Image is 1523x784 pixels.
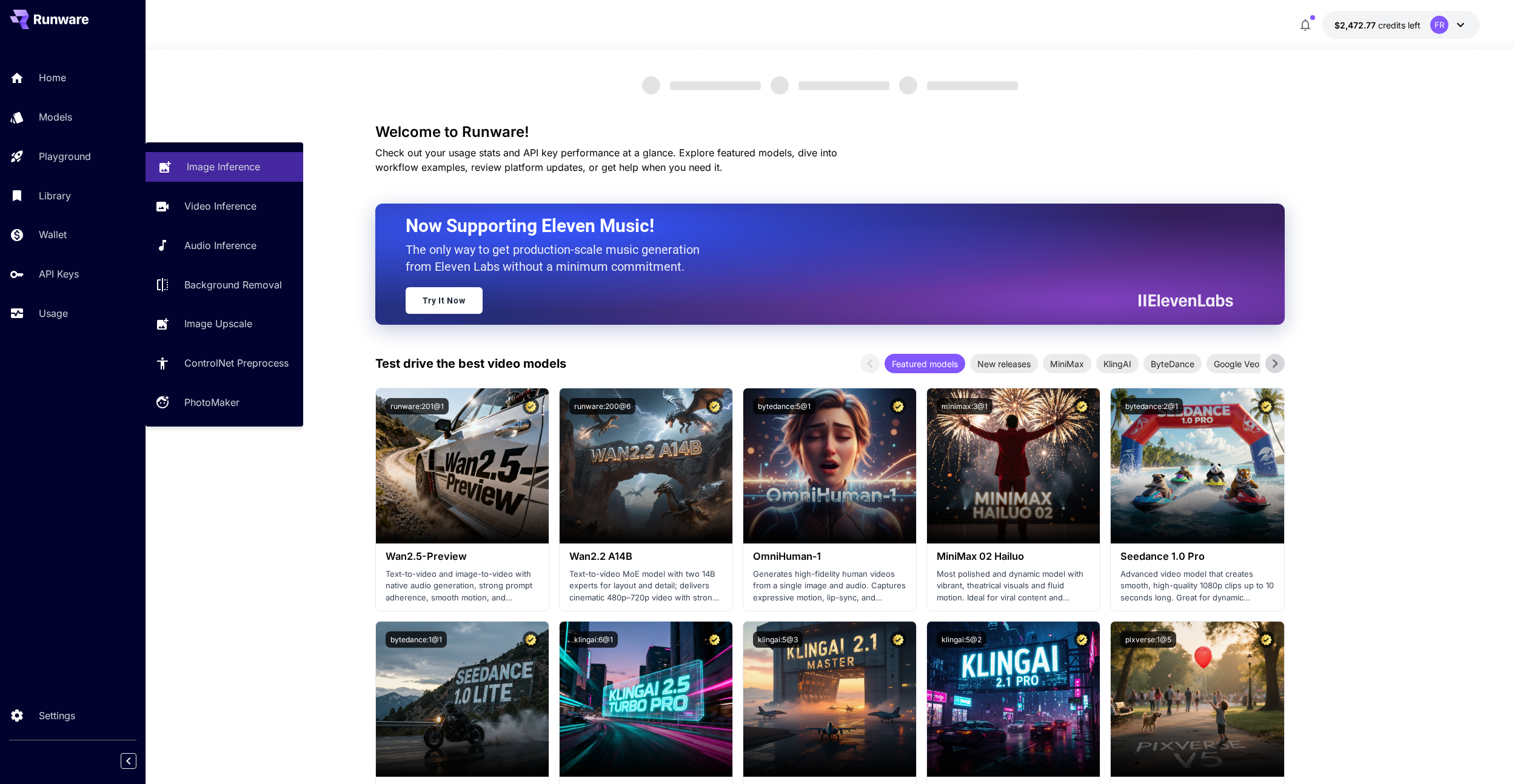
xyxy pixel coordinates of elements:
p: Generates high-fidelity human videos from a single image and audio. Captures expressive motion, l... [753,568,906,604]
div: FR [1430,16,1448,34]
img: alt [743,388,916,543]
button: Certified Model – Vetted for best performance and includes a commercial license. [890,398,906,414]
img: alt [1111,388,1284,543]
button: bytedance:5@1 [753,398,815,414]
button: bytedance:2@1 [1120,398,1183,414]
p: Text-to-video MoE model with two 14B experts for layout and detail; delivers cinematic 480p–720p ... [569,568,723,604]
p: Models [39,110,72,124]
h3: Welcome to Runware! [375,124,1285,141]
button: klingai:6@1 [569,631,618,648]
button: Certified Model – Vetted for best performance and includes a commercial license. [523,631,539,648]
h3: MiniMax 02 Hailuo [937,551,1090,562]
button: Certified Model – Vetted for best performance and includes a commercial license. [706,631,723,648]
a: ControlNet Preprocess [146,348,303,378]
img: alt [743,622,916,777]
p: Library [39,188,71,203]
span: New releases [970,357,1038,370]
button: Certified Model – Vetted for best performance and includes a commercial license. [523,398,539,414]
span: MiniMax [1043,357,1091,370]
button: runware:201@1 [386,398,449,414]
p: Text-to-video and image-to-video with native audio generation, strong prompt adherence, smooth mo... [386,568,539,604]
button: Certified Model – Vetted for best performance and includes a commercial license. [1074,398,1090,414]
p: Most polished and dynamic model with vibrant, theatrical visuals and fluid motion. Ideal for vira... [937,568,1090,604]
span: credits left [1378,20,1421,30]
button: minimax:3@1 [937,398,992,414]
p: Wallet [39,227,67,242]
a: Image Upscale [146,309,303,339]
p: Video Inference [184,199,256,213]
h3: Wan2.5-Preview [386,551,539,562]
span: Check out your usage stats and API key performance at a glance. Explore featured models, dive int... [375,147,837,173]
button: Certified Model – Vetted for best performance and includes a commercial license. [890,631,906,648]
p: PhotoMaker [184,395,239,410]
button: bytedance:1@1 [386,631,447,648]
button: Certified Model – Vetted for best performance and includes a commercial license. [1258,398,1274,414]
span: ByteDance [1143,357,1202,370]
img: alt [1111,622,1284,777]
img: alt [376,388,549,543]
span: Featured models [885,357,965,370]
a: Background Removal [146,270,303,299]
img: alt [927,388,1100,543]
button: Certified Model – Vetted for best performance and includes a commercial license. [706,398,723,414]
p: Playground [39,149,91,164]
a: Video Inference [146,191,303,221]
span: $2,472.77 [1334,20,1378,30]
span: KlingAI [1096,357,1139,370]
a: Audio Inference [146,231,303,261]
button: klingai:5@2 [937,631,986,648]
h3: Seedance 1.0 Pro [1120,551,1274,562]
img: alt [560,622,732,777]
p: Advanced video model that creates smooth, high-quality 1080p clips up to 10 seconds long. Great f... [1120,568,1274,604]
span: Google Veo [1207,357,1267,370]
div: Collapse sidebar [130,750,146,772]
p: Test drive the best video models [375,354,566,373]
h3: Wan2.2 A14B [569,551,723,562]
p: The only way to get production-scale music generation from Eleven Labs without a minimum commitment. [406,241,709,275]
p: ControlNet Preprocess [184,356,289,370]
p: Usage [39,306,68,321]
p: Home [39,70,66,85]
button: pixverse:1@5 [1120,631,1176,648]
img: alt [376,622,549,777]
img: alt [560,388,732,543]
button: $2,472.76912 [1322,11,1480,39]
a: Try It Now [406,287,483,314]
button: Certified Model – Vetted for best performance and includes a commercial license. [1074,631,1090,648]
a: Image Inference [146,152,303,182]
a: PhotoMaker [146,388,303,417]
p: Audio Inference [184,238,256,253]
p: API Keys [39,267,79,281]
p: Settings [39,708,75,723]
div: $2,472.76912 [1334,19,1421,32]
img: alt [927,622,1100,777]
h2: Now Supporting Eleven Music! [406,214,1224,238]
p: Image Upscale [184,316,252,331]
button: runware:200@6 [569,398,635,414]
button: Collapse sidebar [121,753,136,769]
button: klingai:5@3 [753,631,803,648]
p: Image Inference [187,159,260,174]
h3: OmniHuman‑1 [753,551,906,562]
p: Background Removal [184,277,282,292]
button: Certified Model – Vetted for best performance and includes a commercial license. [1258,631,1274,648]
